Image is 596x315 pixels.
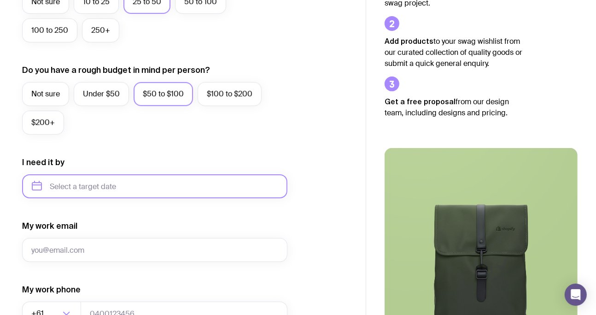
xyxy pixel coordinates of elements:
[385,37,433,45] strong: Add products
[22,284,81,295] label: My work phone
[198,82,262,106] label: $100 to $200
[22,82,69,106] label: Not sure
[22,238,287,262] input: you@email.com
[565,284,587,306] div: Open Intercom Messenger
[385,97,456,106] strong: Get a free proposal
[22,18,77,42] label: 100 to 250
[74,82,129,106] label: Under $50
[385,36,523,69] p: to your swag wishlist from our curated collection of quality goods or submit a quick general enqu...
[22,174,287,198] input: Select a target date
[22,111,64,135] label: $200+
[134,82,193,106] label: $50 to $100
[82,18,119,42] label: 250+
[385,96,523,119] p: from our design team, including designs and pricing.
[22,65,210,76] label: Do you have a rough budget in mind per person?
[22,220,77,232] label: My work email
[22,157,64,168] label: I need it by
